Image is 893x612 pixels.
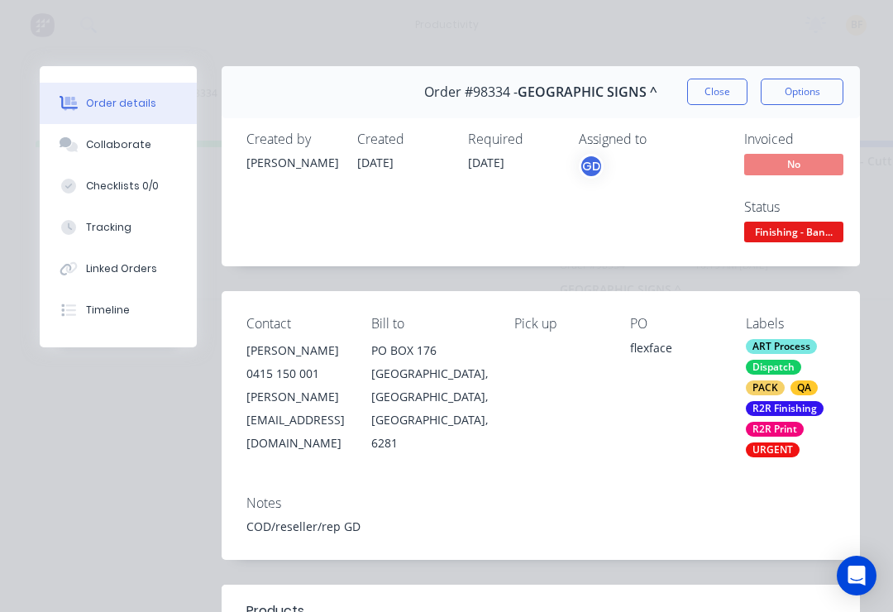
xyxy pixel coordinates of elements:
[579,154,604,179] button: GD
[746,401,824,416] div: R2R Finishing
[246,495,835,511] div: Notes
[86,303,130,318] div: Timeline
[86,179,159,194] div: Checklists 0/0
[40,83,197,124] button: Order details
[746,422,804,437] div: R2R Print
[424,84,518,100] span: Order #98334 -
[468,131,559,147] div: Required
[518,84,657,100] span: GEOGRAPHIC SIGNS ^
[744,199,868,215] div: Status
[246,362,345,385] div: 0415 150 001
[246,385,345,455] div: [PERSON_NAME][EMAIL_ADDRESS][DOMAIN_NAME]
[246,339,345,455] div: [PERSON_NAME]0415 150 001[PERSON_NAME][EMAIL_ADDRESS][DOMAIN_NAME]
[40,124,197,165] button: Collaborate
[371,362,488,455] div: [GEOGRAPHIC_DATA], [GEOGRAPHIC_DATA], [GEOGRAPHIC_DATA], 6281
[746,360,801,375] div: Dispatch
[630,339,719,362] div: flexface
[40,165,197,207] button: Checklists 0/0
[746,442,800,457] div: URGENT
[746,380,785,395] div: PACK
[746,339,817,354] div: ART Process
[86,220,131,235] div: Tracking
[687,79,747,105] button: Close
[246,154,337,171] div: [PERSON_NAME]
[837,556,876,595] div: Open Intercom Messenger
[246,339,345,362] div: [PERSON_NAME]
[744,222,843,246] button: Finishing - Ban...
[246,316,345,332] div: Contact
[468,155,504,170] span: [DATE]
[761,79,843,105] button: Options
[357,131,448,147] div: Created
[744,131,868,147] div: Invoiced
[371,316,488,332] div: Bill to
[746,316,835,332] div: Labels
[744,154,843,175] span: No
[371,339,488,455] div: PO BOX 176[GEOGRAPHIC_DATA], [GEOGRAPHIC_DATA], [GEOGRAPHIC_DATA], 6281
[371,339,488,362] div: PO BOX 176
[744,222,843,242] span: Finishing - Ban...
[86,96,156,111] div: Order details
[514,316,604,332] div: Pick up
[357,155,394,170] span: [DATE]
[246,518,835,535] div: COD/reseller/rep GD
[630,316,719,332] div: PO
[40,248,197,289] button: Linked Orders
[86,261,157,276] div: Linked Orders
[579,131,744,147] div: Assigned to
[86,137,151,152] div: Collaborate
[246,131,337,147] div: Created by
[40,207,197,248] button: Tracking
[40,289,197,331] button: Timeline
[790,380,818,395] div: QA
